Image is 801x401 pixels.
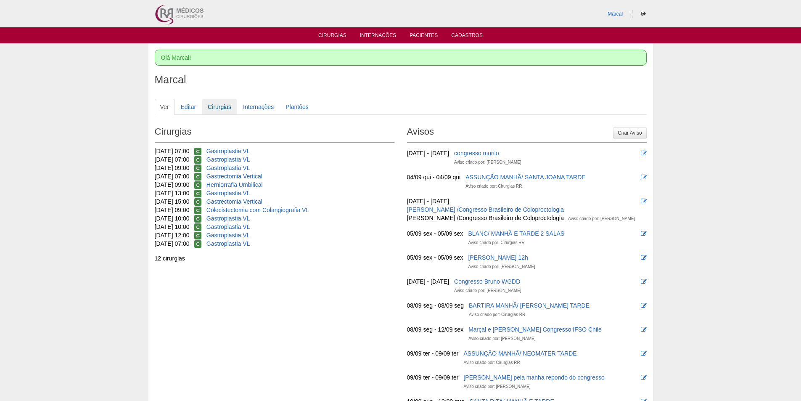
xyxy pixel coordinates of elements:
h2: Avisos [407,123,647,143]
a: ASSUNÇÃO MANHÃ/ SANTA JOANA TARDE [465,174,586,181]
a: BARTIRA MANHÃ/ [PERSON_NAME] TARDE [469,302,590,309]
a: Pacientes [410,32,438,41]
span: [DATE] 07:00 [155,173,190,180]
span: [DATE] 07:00 [155,240,190,247]
a: Cirurgias [318,32,346,41]
div: Aviso criado por: [PERSON_NAME] [454,287,521,295]
span: Confirmada [194,190,201,197]
div: Aviso criado por: Cirurgias RR [463,359,520,367]
div: Aviso criado por: Cirurgias RR [469,311,525,319]
a: Gastrectomia Vertical [206,173,262,180]
a: [PERSON_NAME] /Congresso Brasileiro de Coloproctologia [407,206,564,213]
span: Confirmada [194,173,201,181]
div: Aviso criado por: [PERSON_NAME] [568,215,635,223]
a: Gastroplastia VL [206,240,250,247]
div: Aviso criado por: [PERSON_NAME] [454,158,521,167]
a: congresso murilo [454,150,499,157]
a: ASSUNÇÃO MANHÃ/ NEOMATER TARDE [463,350,576,357]
div: 09/09 ter - 09/09 ter [407,349,459,358]
div: 08/09 seg - 12/09 sex [407,325,464,334]
a: Gastroplastia VL [206,232,250,239]
span: [DATE] 10:00 [155,223,190,230]
span: Confirmada [194,232,201,239]
a: Marcal [608,11,623,17]
div: Aviso criado por: Cirurgias RR [465,182,522,191]
div: [DATE] - [DATE] [407,149,449,157]
div: 04/09 qui - 04/09 qui [407,173,461,181]
span: Confirmada [194,207,201,214]
span: [DATE] 10:00 [155,215,190,222]
a: Criar Aviso [613,127,646,138]
span: [DATE] 13:00 [155,190,190,197]
a: Plantões [280,99,314,115]
i: Editar [641,198,647,204]
i: Editar [641,231,647,236]
i: Editar [641,174,647,180]
div: Olá Marcal! [155,50,647,66]
a: Gastroplastia VL [206,215,250,222]
i: Sair [641,11,646,16]
div: [DATE] - [DATE] [407,277,449,286]
span: [DATE] 12:00 [155,232,190,239]
div: [DATE] - [DATE] [407,197,449,205]
a: Herniorrafia Umbilical [206,181,263,188]
span: Confirmada [194,165,201,172]
a: Internações [238,99,279,115]
span: Confirmada [194,181,201,189]
span: [DATE] 15:00 [155,198,190,205]
span: [DATE] 07:00 [155,148,190,154]
div: Aviso criado por: Cirurgias RR [468,239,524,247]
div: 05/09 sex - 05/09 sex [407,229,463,238]
a: Cadastros [451,32,483,41]
a: [PERSON_NAME] pela manha repondo do congresso [463,374,604,381]
div: Aviso criado por: [PERSON_NAME] [468,335,535,343]
div: Aviso criado por: [PERSON_NAME] [463,382,530,391]
div: 12 cirurgias [155,254,394,263]
i: Editar [641,279,647,284]
i: Editar [641,327,647,332]
span: Confirmada [194,148,201,155]
a: BLANC/ MANHÃ E TARDE 2 SALAS [468,230,564,237]
a: [PERSON_NAME] 12h [468,254,528,261]
span: [DATE] 07:00 [155,156,190,163]
a: Congresso Bruno WGDD [454,278,520,285]
i: Editar [641,374,647,380]
a: Gastroplastia VL [206,223,250,230]
span: Confirmada [194,223,201,231]
i: Editar [641,303,647,308]
div: 08/09 seg - 08/09 seg [407,301,464,310]
span: Confirmada [194,156,201,164]
span: Confirmada [194,215,201,223]
a: Gastroplastia VL [206,165,250,171]
span: Confirmada [194,198,201,206]
a: Gastroplastia VL [206,148,250,154]
span: [DATE] 09:00 [155,181,190,188]
a: Internações [360,32,397,41]
div: 09/09 ter - 09/09 ter [407,373,459,382]
span: [DATE] 09:00 [155,207,190,213]
h1: Marcal [155,74,647,85]
a: Editar [175,99,202,115]
a: Marçal e [PERSON_NAME] Congresso IFSO Chile [468,326,602,333]
div: Aviso criado por: [PERSON_NAME] [468,263,535,271]
span: [DATE] 09:00 [155,165,190,171]
div: 05/09 sex - 05/09 sex [407,253,463,262]
i: Editar [641,255,647,260]
a: Gastrectomia Vertical [206,198,262,205]
a: Cirurgias [202,99,237,115]
a: Ver [155,99,174,115]
div: [PERSON_NAME] /Congresso Brasileiro de Coloproctologia [407,214,564,222]
i: Editar [641,351,647,356]
span: Confirmada [194,240,201,248]
i: Editar [641,150,647,156]
a: Gastroplastia VL [206,190,250,197]
a: Gastroplastia VL [206,156,250,163]
a: Colecistectomia com Colangiografia VL [206,207,309,213]
h2: Cirurgias [155,123,394,143]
